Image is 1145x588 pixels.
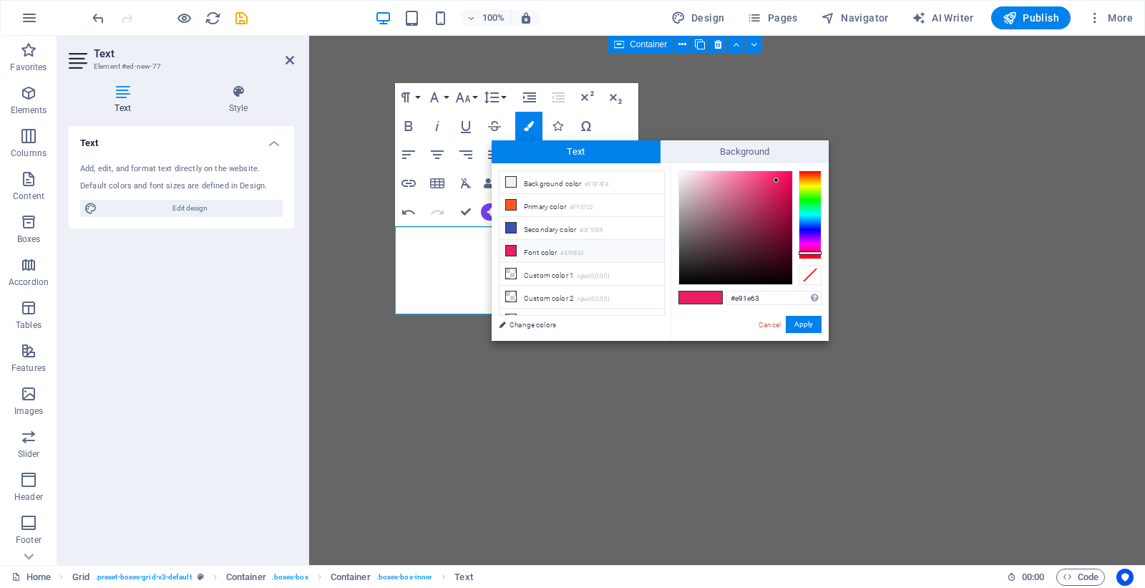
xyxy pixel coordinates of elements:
i: Undo: Edit headline (Ctrl+Z) [90,10,107,26]
button: Special Characters [572,112,600,140]
small: #FF5722 [570,203,593,213]
p: Boxes [17,233,41,245]
nav: breadcrumb [72,569,473,586]
h4: Text [69,85,182,115]
button: Data Bindings [481,169,501,198]
button: Align Right [452,140,479,169]
button: Usercentrics [1116,569,1134,586]
button: Click here to leave preview mode and continue editing [175,9,193,26]
li: Secondary color [500,217,664,240]
li: Primary color [500,194,664,217]
button: Paragraph Format [395,83,422,112]
span: : [1032,572,1034,582]
p: Accordion [9,276,49,288]
span: . boxes-box [272,569,308,586]
i: This element is a customizable preset [198,573,204,581]
i: Reload page [205,10,221,26]
button: AI Writer [906,6,980,29]
a: Cancel [757,319,782,330]
p: Slider [18,448,40,460]
button: Edit design [80,200,283,217]
div: Clear Color Selection [799,265,822,285]
button: Icons [544,112,571,140]
li: Custom color 1 [500,263,664,286]
button: Publish [991,6,1071,29]
button: Increase Indent [516,83,543,112]
h4: Style [182,85,294,115]
small: rgba(0,0,0,0) [578,271,610,281]
button: Superscript [573,83,600,112]
button: Strikethrough [481,112,508,140]
span: Edit design [102,200,278,217]
button: reload [204,9,221,26]
button: Clear Formatting [452,169,479,198]
span: Code [1063,569,1098,586]
li: Custom color 2 [500,286,664,309]
button: Code [1056,569,1105,586]
span: Click to select. Double-click to edit [454,569,472,586]
li: Custom color 3 [500,309,664,332]
button: Font Family [424,83,451,112]
a: Click to cancel selection. Double-click to open Pages [11,569,51,586]
button: Insert Table [424,169,451,198]
p: Features [11,362,46,374]
span: Text [492,140,661,163]
button: Align Center [424,140,451,169]
button: Insert Link [395,169,422,198]
span: Publish [1003,11,1059,25]
button: Align Justify [481,140,508,169]
span: #e91e63 [701,291,722,304]
p: Elements [11,105,47,116]
p: Header [14,491,43,503]
button: Align Left [395,140,422,169]
i: Save (Ctrl+S) [233,10,250,26]
small: #E91E63 [560,249,583,259]
p: Footer [16,534,42,546]
button: Colors [515,112,542,140]
button: Confirm (Ctrl+⏎) [452,198,479,226]
span: . boxes-box-inner [376,569,433,586]
button: Line Height [481,83,508,112]
span: Design [671,11,725,25]
span: Navigator [821,11,889,25]
button: undo [89,9,107,26]
span: Click to select. Double-click to edit [226,569,266,586]
li: Background color [500,171,664,194]
p: Favorites [10,62,47,73]
button: Bold (Ctrl+B) [395,112,422,140]
li: Font color [500,240,664,263]
span: #e91e63 [679,291,701,304]
small: rgba(0,0,0,0) [578,294,610,304]
button: Undo (Ctrl+Z) [395,198,422,226]
button: More [1082,6,1139,29]
button: Navigator [815,6,895,29]
i: On resize automatically adjust zoom level to fit chosen device. [520,11,532,24]
div: Default colors and font sizes are defined in Design. [80,180,283,193]
h6: 100% [482,9,505,26]
p: Columns [11,148,47,159]
span: More [1088,11,1133,25]
p: Images [14,405,44,417]
button: Pages [741,6,803,29]
h2: Text [94,47,294,60]
button: Subscript [602,83,629,112]
button: 100% [461,9,512,26]
a: Change colors [492,316,658,334]
button: Italic (Ctrl+I) [424,112,451,140]
span: . preset-boxes-grid-v3-default [95,569,192,586]
button: Design [666,6,731,29]
span: Container [630,40,667,49]
p: Tables [16,319,42,331]
h4: Text [69,126,294,152]
button: Redo (Ctrl+Shift+Z) [424,198,451,226]
small: #F0F4F8 [585,180,608,190]
span: Pages [747,11,797,25]
span: Click to select. Double-click to edit [72,569,89,586]
span: Click to select. Double-click to edit [331,569,371,586]
span: Background [661,140,829,163]
p: Content [13,191,44,202]
button: Apply [786,316,822,333]
button: Decrease Indent [545,83,572,112]
small: #3F51B5 [580,226,603,236]
h6: Session time [1007,569,1045,586]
